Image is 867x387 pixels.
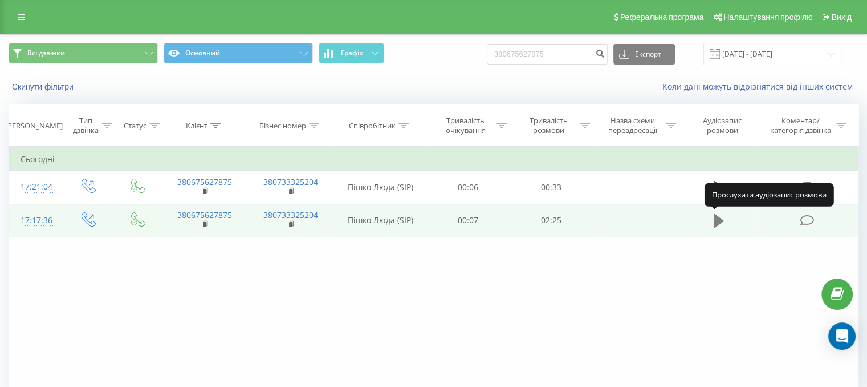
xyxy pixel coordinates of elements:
button: Основний [164,43,313,63]
td: 00:06 [427,171,510,204]
div: Співробітник [349,121,396,131]
div: Бізнес номер [259,121,306,131]
span: Графік [341,49,363,57]
a: 380733325204 [263,209,318,220]
div: [PERSON_NAME] [5,121,63,131]
div: Назва схеми переадресації [603,116,663,135]
button: Експорт [613,44,675,64]
td: Пішко Люда (SIP) [334,204,427,237]
a: 380675627875 [177,209,232,220]
td: 00:07 [427,204,510,237]
a: 380675627875 [177,176,232,187]
a: Коли дані можуть відрізнятися вiд інших систем [662,81,858,92]
td: 00:33 [510,171,592,204]
td: Пішко Люда (SIP) [334,171,427,204]
div: Open Intercom Messenger [828,322,856,350]
input: Пошук за номером [487,44,608,64]
button: Всі дзвінки [9,43,158,63]
td: Сьогодні [9,148,858,171]
div: Аудіозапис розмови [689,116,756,135]
div: 17:17:36 [21,209,51,232]
button: Скинути фільтри [9,82,79,92]
span: Налаштування профілю [723,13,812,22]
a: 380733325204 [263,176,318,187]
span: Вихід [832,13,852,22]
div: Статус [124,121,146,131]
div: Клієнт [186,121,207,131]
div: Тип дзвінка [72,116,99,135]
div: Прослухати аудіозапис розмови [705,183,834,206]
td: 02:25 [510,204,592,237]
span: Всі дзвінки [27,49,65,58]
button: Графік [319,43,384,63]
div: Тривалість розмови [520,116,577,135]
div: Тривалість очікування [437,116,494,135]
div: 17:21:04 [21,176,51,198]
div: Коментар/категорія дзвінка [767,116,833,135]
span: Реферальна програма [620,13,704,22]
